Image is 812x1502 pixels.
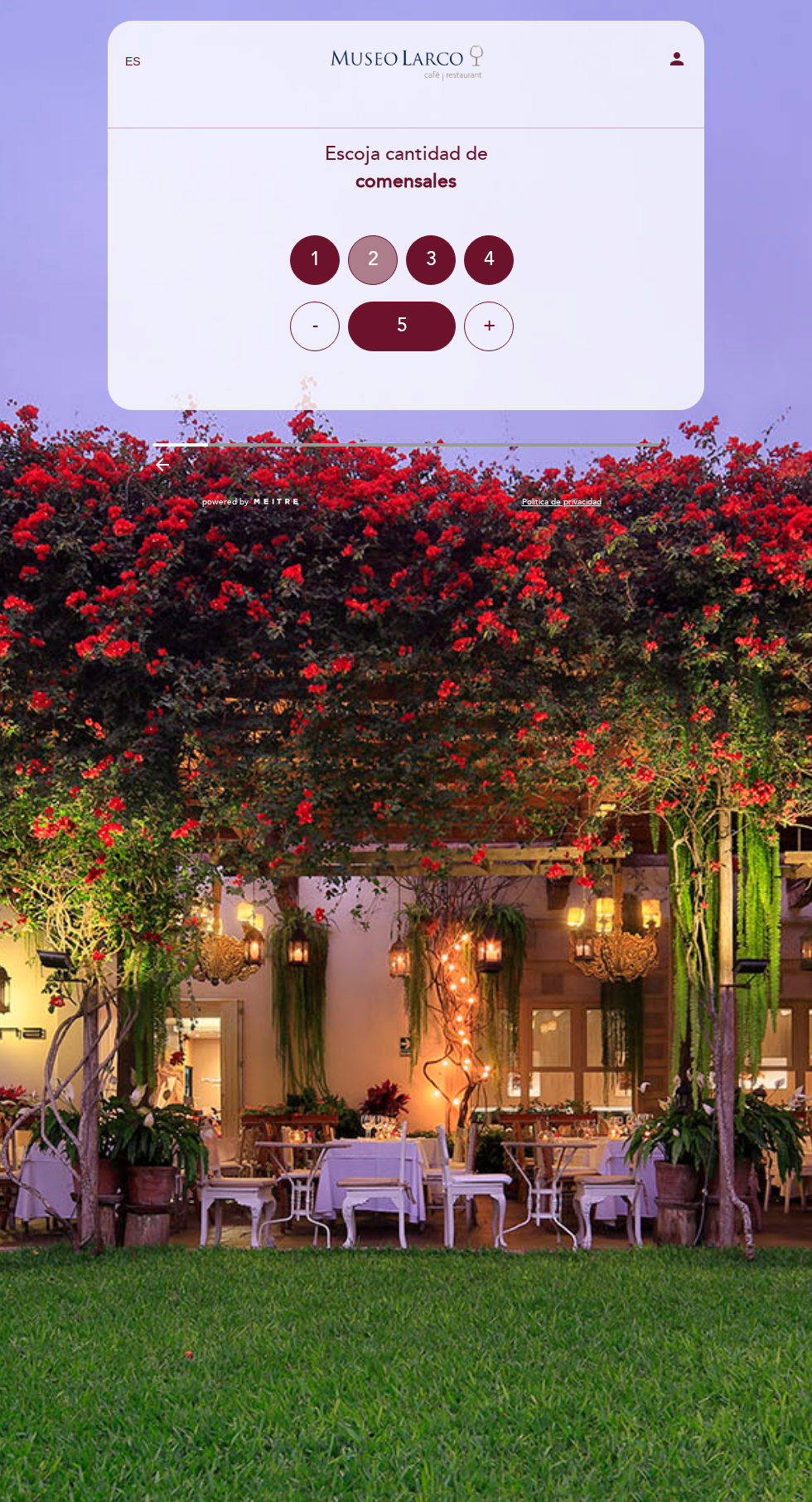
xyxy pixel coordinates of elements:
a: Política de privacidad [522,496,602,508]
div: - [290,302,340,351]
a: Museo [GEOGRAPHIC_DATA] - Restaurant [302,39,510,85]
i: person [667,49,687,69]
a: powered by [202,496,300,508]
b: comensales [355,170,457,193]
span: powered by [202,496,249,508]
div: 2 [348,235,398,285]
button: person [667,49,687,74]
div: 1 [290,235,340,285]
div: 3 [406,235,456,285]
div: + [464,302,514,351]
i: arrow_backward [152,455,172,475]
div: Escoja cantidad de [107,141,705,196]
div: 4 [464,235,514,285]
img: MEITRE [253,498,300,506]
div: 5 [348,302,456,351]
